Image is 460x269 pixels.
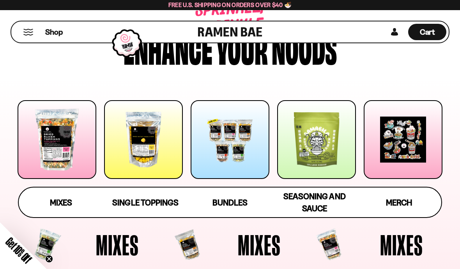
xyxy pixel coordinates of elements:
a: Seasoning and Sauce [272,188,357,217]
span: Bundles [212,198,248,207]
a: Mixes [19,188,103,217]
span: Seasoning and Sauce [283,191,345,213]
div: your [216,29,268,66]
span: Merch [386,198,412,207]
a: Shop [45,24,63,40]
a: Single Toppings [103,188,188,217]
span: Mixes [96,230,139,259]
button: Close teaser [45,255,53,263]
a: Cart [408,21,446,42]
span: Mixes [50,198,72,207]
span: Shop [45,27,63,37]
span: Get 10% Off [4,235,34,265]
span: Cart [420,27,435,37]
span: Free U.S. Shipping on Orders over $40 🍜 [168,1,292,9]
span: Single Toppings [112,198,178,207]
span: Mixes [380,230,423,259]
a: Merch [357,188,441,217]
a: Bundles [188,188,272,217]
div: Enhance [124,29,212,66]
span: Mixes [238,230,281,259]
div: noods [272,29,337,66]
button: Mobile Menu Trigger [23,29,34,35]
